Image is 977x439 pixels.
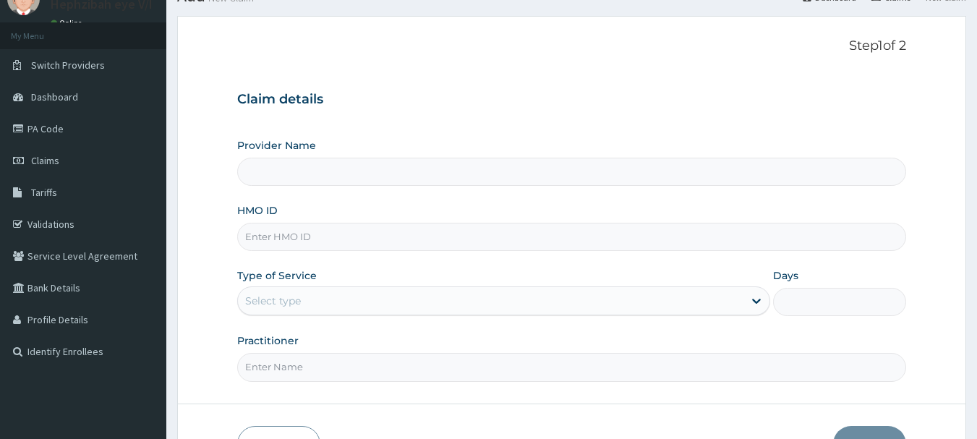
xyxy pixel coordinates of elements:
[237,353,907,381] input: Enter Name
[773,268,798,283] label: Days
[237,92,907,108] h3: Claim details
[31,59,105,72] span: Switch Providers
[245,294,301,308] div: Select type
[31,90,78,103] span: Dashboard
[237,203,278,218] label: HMO ID
[237,268,317,283] label: Type of Service
[237,138,316,153] label: Provider Name
[237,223,907,251] input: Enter HMO ID
[237,333,299,348] label: Practitioner
[237,38,907,54] p: Step 1 of 2
[31,154,59,167] span: Claims
[51,18,85,28] a: Online
[31,186,57,199] span: Tariffs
